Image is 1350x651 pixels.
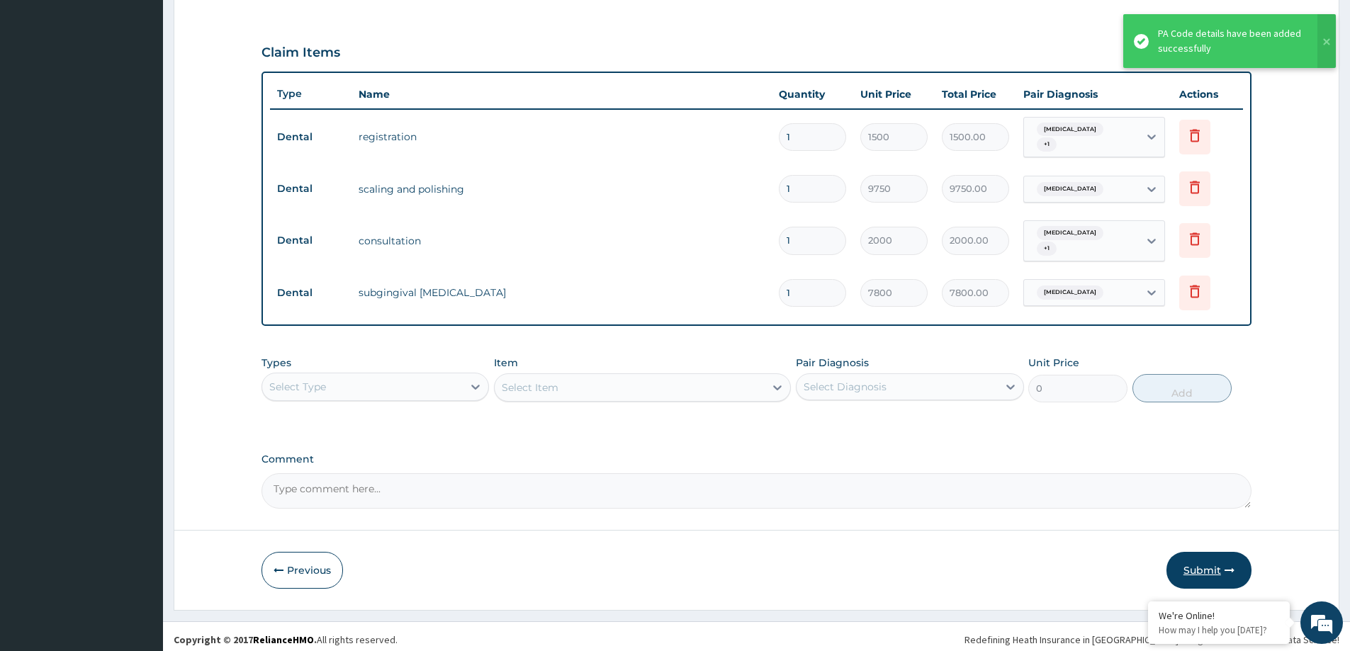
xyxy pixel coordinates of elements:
[1037,123,1103,137] span: [MEDICAL_DATA]
[1158,26,1304,56] div: PA Code details have been added successfully
[796,356,869,370] label: Pair Diagnosis
[1037,182,1103,196] span: [MEDICAL_DATA]
[1037,137,1057,152] span: + 1
[1166,552,1251,589] button: Submit
[351,175,772,203] td: scaling and polishing
[351,227,772,255] td: consultation
[270,227,351,254] td: Dental
[270,280,351,306] td: Dental
[351,278,772,307] td: subgingival [MEDICAL_DATA]
[935,80,1016,108] th: Total Price
[82,179,196,322] span: We're online!
[772,80,853,108] th: Quantity
[1016,80,1172,108] th: Pair Diagnosis
[494,356,518,370] label: Item
[1172,80,1243,108] th: Actions
[351,123,772,151] td: registration
[261,45,340,61] h3: Claim Items
[351,80,772,108] th: Name
[74,79,238,98] div: Chat with us now
[269,380,326,394] div: Select Type
[964,633,1339,647] div: Redefining Heath Insurance in [GEOGRAPHIC_DATA] using Telemedicine and Data Science!
[232,7,266,41] div: Minimize live chat window
[7,387,270,436] textarea: Type your message and hit 'Enter'
[1132,374,1232,402] button: Add
[804,380,887,394] div: Select Diagnosis
[1037,242,1057,256] span: + 1
[270,81,351,107] th: Type
[1028,356,1079,370] label: Unit Price
[261,552,343,589] button: Previous
[1037,226,1103,240] span: [MEDICAL_DATA]
[26,71,57,106] img: d_794563401_company_1708531726252_794563401
[853,80,935,108] th: Unit Price
[1159,609,1279,622] div: We're Online!
[1037,285,1103,300] span: [MEDICAL_DATA]
[261,357,291,369] label: Types
[261,453,1251,465] label: Comment
[253,633,314,646] a: RelianceHMO
[270,124,351,150] td: Dental
[270,176,351,202] td: Dental
[174,633,317,646] strong: Copyright © 2017 .
[1159,624,1279,636] p: How may I help you today?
